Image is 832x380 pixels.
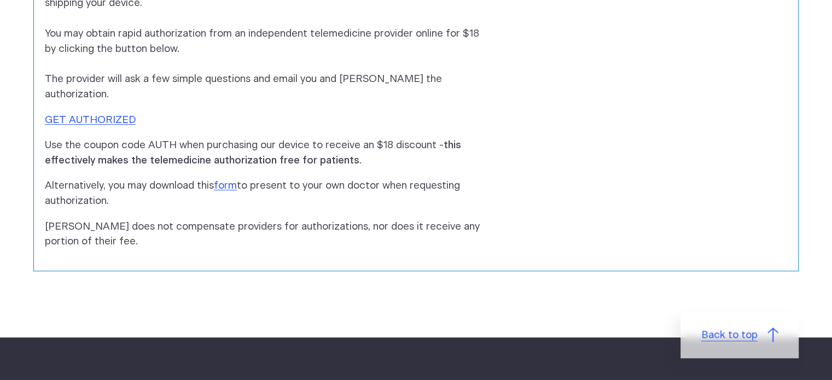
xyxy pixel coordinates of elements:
[45,140,461,166] strong: this effectively makes the telemedicine authorization free for patients
[45,115,136,125] a: GET AUTHORIZED
[45,138,491,168] p: Use the coupon code AUTH when purchasing our device to receive an $18 discount - .
[45,178,491,209] p: Alternatively, you may download this to present to your own doctor when requesting authorization.
[680,312,799,358] a: Back to top
[45,219,491,250] p: [PERSON_NAME] does not compensate providers for authorizations, nor does it receive any portion o...
[214,180,237,191] a: form
[701,328,758,343] span: Back to top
